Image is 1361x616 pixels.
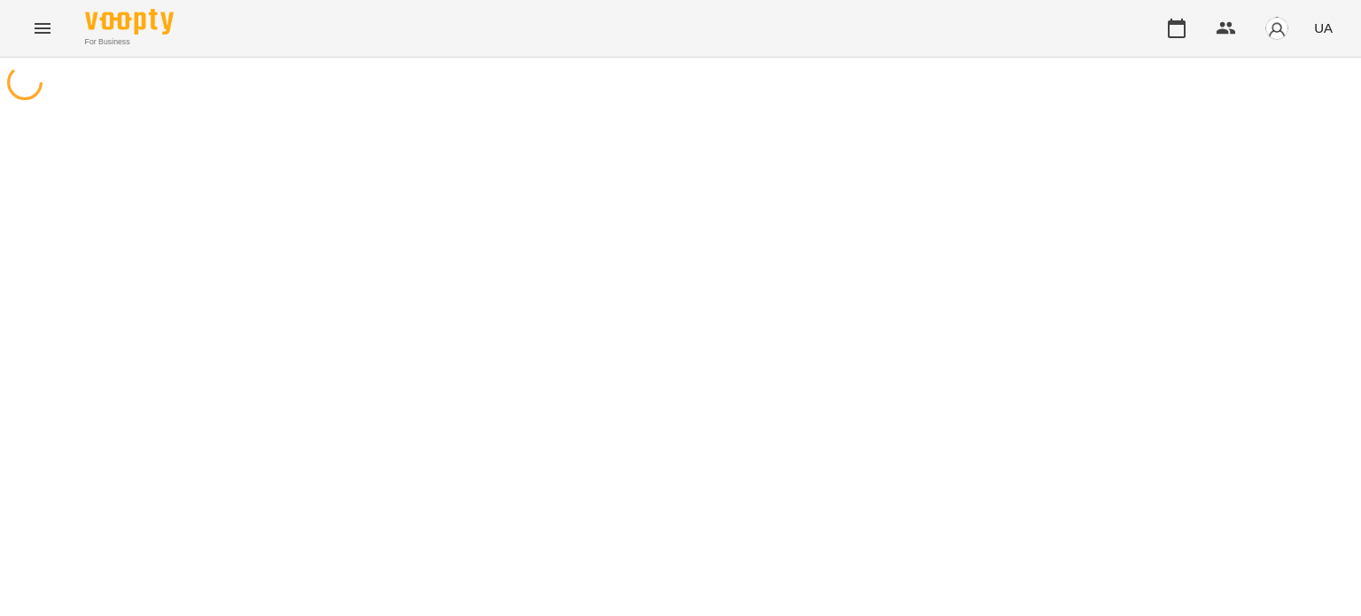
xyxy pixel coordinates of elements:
[1264,16,1289,41] img: avatar_s.png
[21,7,64,50] button: Menu
[85,36,174,48] span: For Business
[85,9,174,35] img: Voopty Logo
[1314,19,1333,37] span: UA
[1307,12,1340,44] button: UA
